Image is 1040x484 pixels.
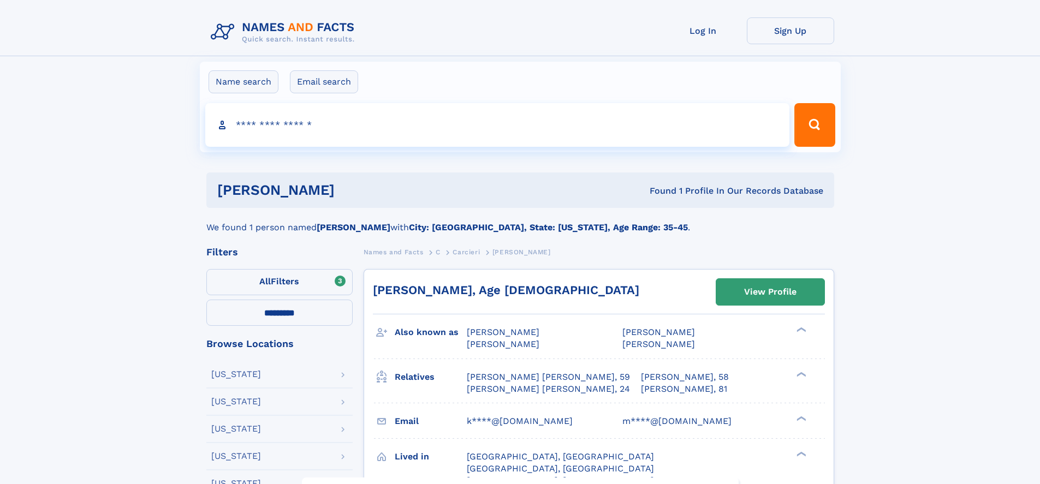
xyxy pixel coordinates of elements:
[622,339,695,349] span: [PERSON_NAME]
[641,371,729,383] a: [PERSON_NAME], 58
[794,326,807,333] div: ❯
[317,222,390,232] b: [PERSON_NAME]
[205,103,790,147] input: search input
[467,339,539,349] span: [PERSON_NAME]
[453,248,480,256] span: Carcieri
[211,397,261,406] div: [US_STATE]
[395,323,467,342] h3: Also known as
[436,245,441,259] a: C
[373,283,639,297] a: [PERSON_NAME], Age [DEMOGRAPHIC_DATA]
[794,415,807,422] div: ❯
[211,452,261,461] div: [US_STATE]
[209,70,278,93] label: Name search
[467,383,630,395] a: [PERSON_NAME] [PERSON_NAME], 24
[259,276,271,286] span: All
[641,383,727,395] a: [PERSON_NAME], 81
[211,370,261,379] div: [US_STATE]
[794,103,835,147] button: Search Button
[211,425,261,433] div: [US_STATE]
[290,70,358,93] label: Email search
[659,17,747,44] a: Log In
[409,222,688,232] b: City: [GEOGRAPHIC_DATA], State: [US_STATE], Age Range: 35-45
[492,248,551,256] span: [PERSON_NAME]
[395,447,467,466] h3: Lived in
[622,327,695,337] span: [PERSON_NAME]
[206,17,364,47] img: Logo Names and Facts
[453,245,480,259] a: Carcieri
[395,368,467,386] h3: Relatives
[716,279,824,305] a: View Profile
[467,327,539,337] span: [PERSON_NAME]
[364,245,424,259] a: Names and Facts
[467,451,654,462] span: [GEOGRAPHIC_DATA], [GEOGRAPHIC_DATA]
[206,339,353,349] div: Browse Locations
[492,185,823,197] div: Found 1 Profile In Our Records Database
[794,371,807,378] div: ❯
[206,208,834,234] div: We found 1 person named with .
[395,412,467,431] h3: Email
[467,463,654,474] span: [GEOGRAPHIC_DATA], [GEOGRAPHIC_DATA]
[206,269,353,295] label: Filters
[747,17,834,44] a: Sign Up
[744,279,797,304] div: View Profile
[217,183,492,197] h1: [PERSON_NAME]
[206,247,353,257] div: Filters
[794,450,807,457] div: ❯
[436,248,441,256] span: C
[467,371,630,383] a: [PERSON_NAME] [PERSON_NAME], 59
